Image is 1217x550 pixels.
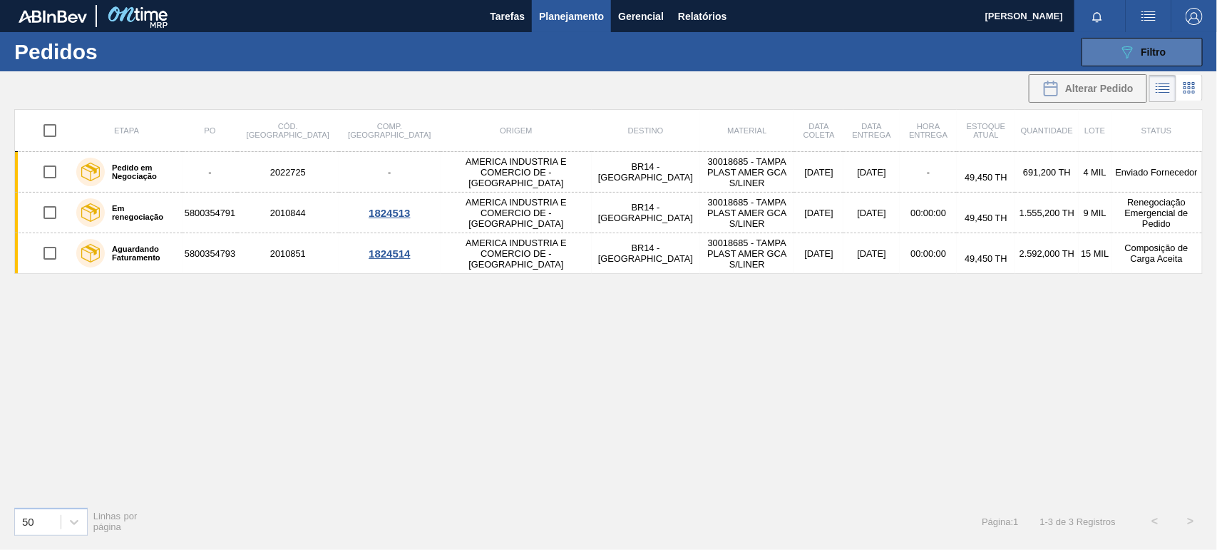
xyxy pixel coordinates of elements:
[853,122,891,139] span: Data entrega
[965,213,1007,223] span: 49,450 TH
[843,233,900,274] td: [DATE]
[237,193,339,233] td: 2010844
[628,126,664,135] span: Destino
[967,122,1006,139] span: Estoque atual
[339,152,441,193] td: -
[803,122,835,139] span: Data coleta
[794,233,843,274] td: [DATE]
[1111,233,1203,274] td: Composição de Carga Aceita
[1176,75,1203,102] div: Visão em Cards
[1084,126,1105,135] span: Lote
[1079,152,1111,193] td: 4 MIL
[1186,8,1203,25] img: Logout
[341,207,439,219] div: 1824513
[1074,6,1120,26] button: Notificações
[14,44,223,60] h1: Pedidos
[237,233,339,274] td: 2010851
[1021,126,1073,135] span: Quantidade
[618,8,664,25] span: Gerencial
[1015,152,1079,193] td: 691,200 TH
[539,8,604,25] span: Planejamento
[900,193,957,233] td: 00:00:00
[348,122,431,139] span: Comp. [GEOGRAPHIC_DATA]
[441,152,591,193] td: AMERICA INDUSTRIA E COMERCIO DE - [GEOGRAPHIC_DATA]
[22,516,34,528] div: 50
[700,152,795,193] td: 30018685 - TAMPA PLAST AMER GCA S/LINER
[1149,75,1176,102] div: Visão em Lista
[794,152,843,193] td: [DATE]
[341,248,439,260] div: 1824514
[441,233,591,274] td: AMERICA INDUSTRIA E COMERCIO DE - [GEOGRAPHIC_DATA]
[965,172,1007,183] span: 49,450 TH
[1082,38,1203,66] button: Filtro
[490,8,525,25] span: Tarefas
[678,8,726,25] span: Relatórios
[1065,83,1134,94] span: Alterar Pedido
[965,253,1007,264] span: 49,450 TH
[1079,233,1111,274] td: 15 MIL
[1029,74,1147,103] div: Alterar Pedido
[15,233,1203,274] a: Aguardando Faturamento58003547932010851AMERICA INDUSTRIA E COMERCIO DE - [GEOGRAPHIC_DATA]BR14 - ...
[900,233,957,274] td: 00:00:00
[114,126,139,135] span: Etapa
[93,511,138,532] span: Linhas por página
[794,193,843,233] td: [DATE]
[1141,126,1171,135] span: Status
[1141,46,1166,58] span: Filtro
[183,152,237,193] td: -
[1015,233,1079,274] td: 2.592,000 TH
[592,193,700,233] td: BR14 - [GEOGRAPHIC_DATA]
[15,193,1203,233] a: Em renegociação58003547912010844AMERICA INDUSTRIA E COMERCIO DE - [GEOGRAPHIC_DATA]BR14 - [GEOGRA...
[700,193,795,233] td: 30018685 - TAMPA PLAST AMER GCA S/LINER
[843,193,900,233] td: [DATE]
[183,233,237,274] td: 5800354793
[1140,8,1157,25] img: userActions
[1137,504,1173,539] button: <
[982,516,1018,527] span: Página : 1
[500,126,532,135] span: Origem
[105,163,177,180] label: Pedido em Negociação
[1079,193,1111,233] td: 9 MIL
[105,204,177,221] label: Em renegociação
[237,152,339,193] td: 2022725
[909,122,948,139] span: Hora Entrega
[1111,152,1203,193] td: Enviado Fornecedor
[1040,516,1116,527] span: 1 - 3 de 3 Registros
[1173,504,1208,539] button: >
[727,126,766,135] span: Material
[204,126,215,135] span: PO
[247,122,329,139] span: Cód. [GEOGRAPHIC_DATA]
[592,233,700,274] td: BR14 - [GEOGRAPHIC_DATA]
[592,152,700,193] td: BR14 - [GEOGRAPHIC_DATA]
[900,152,957,193] td: -
[15,152,1203,193] a: Pedido em Negociação-2022725-AMERICA INDUSTRIA E COMERCIO DE - [GEOGRAPHIC_DATA]BR14 - [GEOGRAPHI...
[19,10,87,23] img: TNhmsLtSVTkK8tSr43FrP2fwEKptu5GPRR3wAAAABJRU5ErkJggg==
[843,152,900,193] td: [DATE]
[441,193,591,233] td: AMERICA INDUSTRIA E COMERCIO DE - [GEOGRAPHIC_DATA]
[1111,193,1203,233] td: Renegociação Emergencial de Pedido
[1015,193,1079,233] td: 1.555,200 TH
[183,193,237,233] td: 5800354791
[105,245,177,262] label: Aguardando Faturamento
[700,233,795,274] td: 30018685 - TAMPA PLAST AMER GCA S/LINER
